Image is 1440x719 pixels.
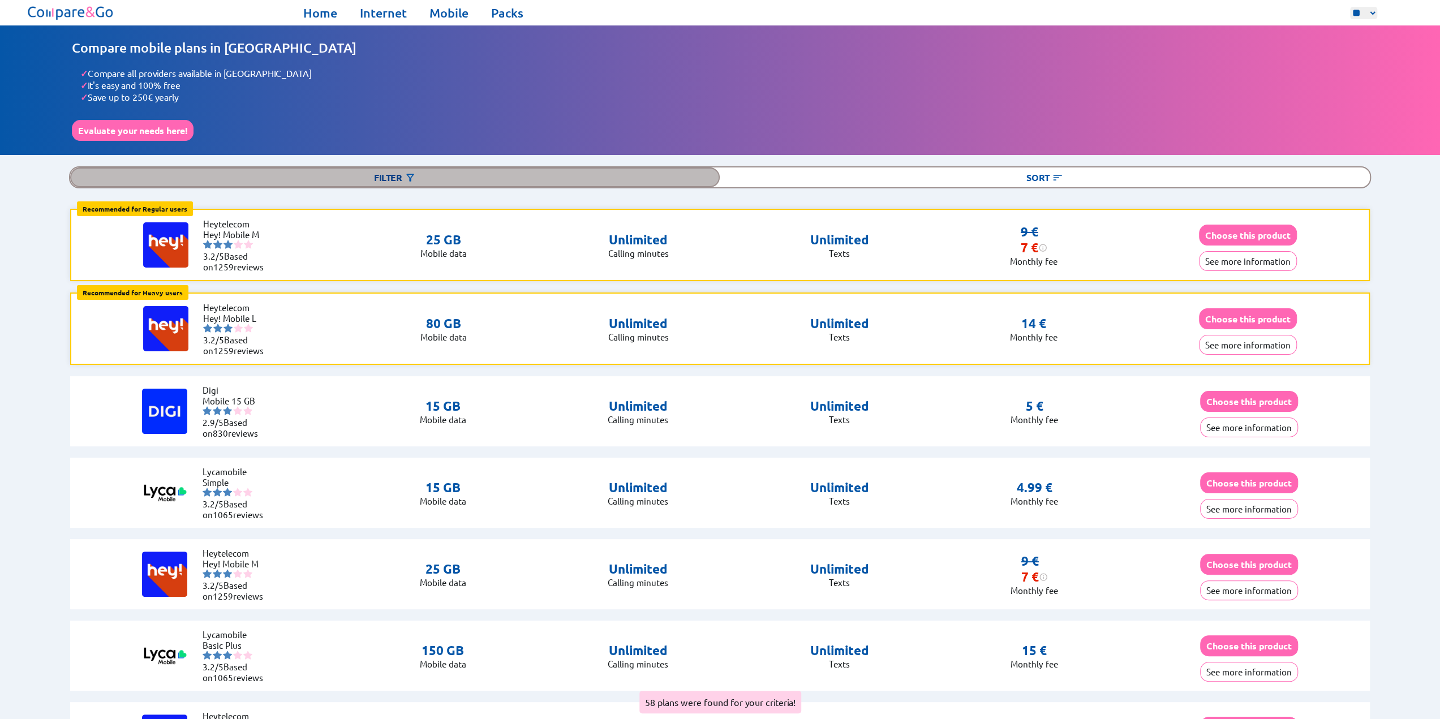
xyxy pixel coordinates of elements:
p: Calling minutes [608,414,668,425]
img: Logo of Heytelecom [143,222,188,268]
img: starnr1 [203,569,212,578]
img: starnr2 [213,324,222,333]
p: 150 GB [420,643,466,658]
p: 15 GB [420,398,466,414]
button: Choose this product [1199,225,1297,246]
img: starnr2 [213,651,222,660]
span: 1065 [213,672,233,683]
p: 25 GB [420,561,466,577]
p: Mobile data [420,248,467,259]
li: Lycamobile [203,466,270,477]
img: starnr1 [203,324,212,333]
li: Heytelecom [203,548,270,558]
img: starnr3 [223,651,232,660]
span: 2.9/5 [203,417,223,428]
img: starnr1 [203,240,212,249]
span: ✓ [80,91,88,103]
img: starnr3 [223,569,232,578]
img: starnr4 [233,406,242,415]
button: See more information [1200,662,1298,682]
span: 3.2/5 [203,334,224,345]
p: Unlimited [810,398,869,414]
p: Unlimited [608,316,669,331]
p: Unlimited [810,561,869,577]
a: Packs [491,5,523,21]
p: Calling minutes [608,496,668,506]
img: starnr4 [233,488,242,497]
div: 7 € [1021,240,1047,256]
li: Hey! Mobile L [203,313,271,324]
p: Texts [810,414,869,425]
b: Recommended for Regular users [83,204,187,213]
a: See more information [1199,256,1297,266]
span: 1065 [213,509,233,520]
img: starnr4 [233,651,242,660]
img: Button open the sorting menu [1052,172,1063,183]
span: 3.2/5 [203,580,223,591]
a: Choose this product [1199,230,1297,240]
img: starnr5 [244,240,253,249]
p: Monthly fee [1011,414,1058,425]
p: Calling minutes [608,248,669,259]
button: Choose this product [1200,391,1298,412]
a: See more information [1200,585,1298,596]
span: 3.2/5 [203,661,223,672]
button: Choose this product [1199,308,1297,329]
img: starnr5 [243,651,252,660]
p: Monthly fee [1011,496,1058,506]
p: Texts [810,331,869,342]
a: See more information [1200,503,1298,514]
s: 9 € [1021,224,1038,239]
a: Choose this product [1200,477,1298,488]
img: information [1038,243,1047,252]
a: Choose this product [1199,313,1297,324]
p: Unlimited [810,316,869,331]
p: Unlimited [810,643,869,658]
button: Choose this product [1200,472,1298,493]
p: Mobile data [420,331,467,342]
span: ✓ [80,67,88,79]
button: Evaluate your needs here! [72,120,194,141]
img: starnr4 [234,240,243,249]
img: Logo of Lycamobile [142,470,187,515]
li: Mobile 15 GB [203,395,270,406]
img: starnr2 [213,406,222,415]
img: starnr1 [203,406,212,415]
p: Monthly fee [1011,585,1058,596]
li: Based on reviews [203,334,271,356]
img: Logo of Heytelecom [143,306,188,351]
li: Save up to 250€ yearly [80,91,1368,103]
img: starnr3 [223,488,232,497]
p: Texts [810,248,869,259]
img: starnr5 [244,324,253,333]
a: Choose this product [1200,559,1298,570]
li: Lycamobile [203,629,270,640]
p: Unlimited [810,480,869,496]
span: 830 [213,428,228,438]
li: Hey! Mobile M [203,558,270,569]
p: Mobile data [420,496,466,506]
a: Internet [360,5,407,21]
a: Choose this product [1200,396,1298,407]
span: ✓ [80,79,88,91]
a: Mobile [429,5,468,21]
img: Logo of Compare&Go [25,3,117,23]
li: Based on reviews [203,251,271,272]
span: 3.2/5 [203,498,223,509]
p: Monthly fee [1010,331,1058,342]
a: Choose this product [1200,640,1298,651]
a: See more information [1200,422,1298,433]
li: Basic Plus [203,640,270,651]
img: starnr3 [223,240,233,249]
img: starnr5 [243,488,252,497]
p: Unlimited [608,643,668,658]
span: 3.2/5 [203,251,224,261]
p: Unlimited [608,398,668,414]
img: starnr2 [213,569,222,578]
p: Unlimited [608,561,668,577]
img: Logo of Digi [142,389,187,434]
img: starnr1 [203,488,212,497]
p: Unlimited [608,480,668,496]
img: starnr2 [213,488,222,497]
li: Heytelecom [203,302,271,313]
